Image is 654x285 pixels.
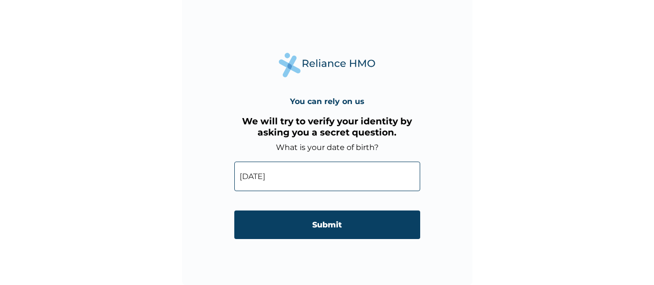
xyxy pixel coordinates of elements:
input: DD-MM-YYYY [234,162,420,191]
label: What is your date of birth? [276,143,379,152]
h3: We will try to verify your identity by asking you a secret question. [234,116,420,138]
input: Submit [234,210,420,239]
h4: You can rely on us [290,97,365,106]
img: Reliance Health's Logo [279,53,376,77]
